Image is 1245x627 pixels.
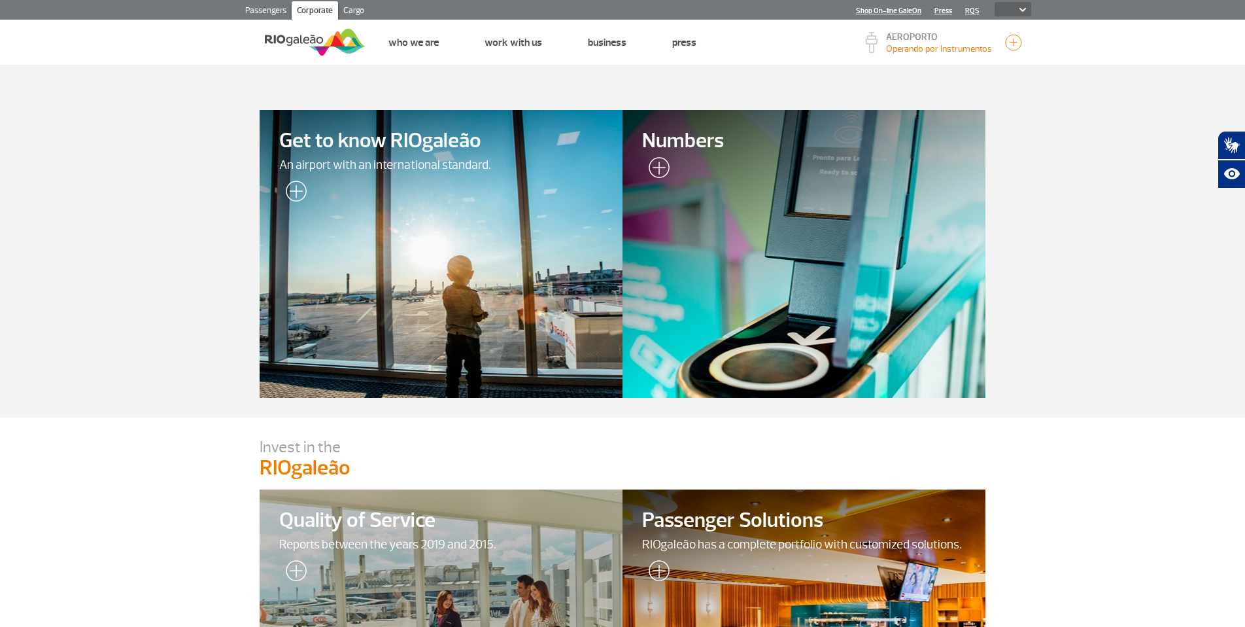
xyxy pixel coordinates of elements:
img: leia-mais [642,560,670,586]
a: Work with us [485,36,542,49]
img: leia-mais [642,157,670,183]
img: leia-mais [279,560,307,586]
button: Abrir tradutor de língua de sinais. [1218,131,1245,160]
a: Get to know RIOgaleãoAn airport with an international standard. [260,110,622,398]
a: Cargo [338,1,369,22]
div: Plugin de acessibilidade da Hand Talk. [1218,131,1245,188]
p: AEROPORTO [886,33,992,42]
span: An airport with an international standard. [279,157,603,173]
a: Corporate [292,1,338,22]
span: Reports between the years 2019 and 2015. [279,537,603,552]
span: Passenger Solutions [642,509,966,532]
p: RIOgaleão [260,457,985,479]
a: Passengers [240,1,292,22]
a: Numbers [622,110,985,398]
span: Get to know RIOgaleão [279,130,603,152]
img: leia-mais [279,181,307,207]
p: Visibilidade de 4000m [886,42,992,56]
a: Business [588,36,626,49]
a: RQS [965,7,980,15]
span: RIOgaleão has a complete portfolio with customized solutions. [642,537,966,552]
button: Abrir recursos assistivos. [1218,160,1245,188]
a: Press [934,7,952,15]
p: Invest in the [260,437,985,457]
span: Numbers [642,130,966,152]
a: Shop On-line GaleOn [856,7,921,15]
span: Quality of Service [279,509,603,532]
a: Who we are [388,36,439,49]
a: Press [672,36,696,49]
